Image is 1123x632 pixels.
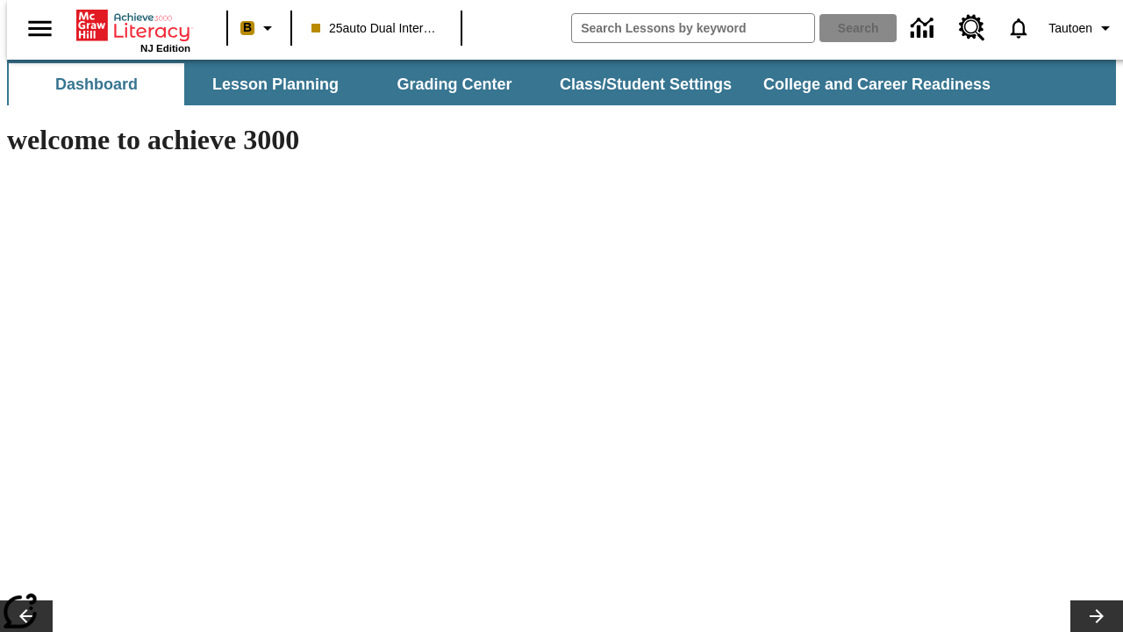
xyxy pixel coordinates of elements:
button: Class/Student Settings [546,63,746,105]
div: SubNavbar [7,63,1006,105]
span: Tautoen [1048,19,1092,38]
button: Dashboard [9,63,184,105]
div: SubNavbar [7,60,1116,105]
button: Lesson carousel, Next [1070,600,1123,632]
a: Data Center [900,4,948,53]
span: NJ Edition [140,43,190,54]
a: Notifications [996,5,1041,51]
a: Resource Center, Will open in new tab [948,4,996,52]
input: search field [572,14,814,42]
button: Open side menu [14,3,66,54]
button: Lesson Planning [188,63,363,105]
button: Profile/Settings [1041,12,1123,44]
span: B [243,17,252,39]
div: Home [76,6,190,54]
button: College and Career Readiness [749,63,1005,105]
h1: welcome to achieve 3000 [7,124,765,156]
button: Boost Class color is peach. Change class color [233,12,285,44]
button: Grading Center [367,63,542,105]
a: Home [76,8,190,43]
span: 25auto Dual International [311,19,441,38]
